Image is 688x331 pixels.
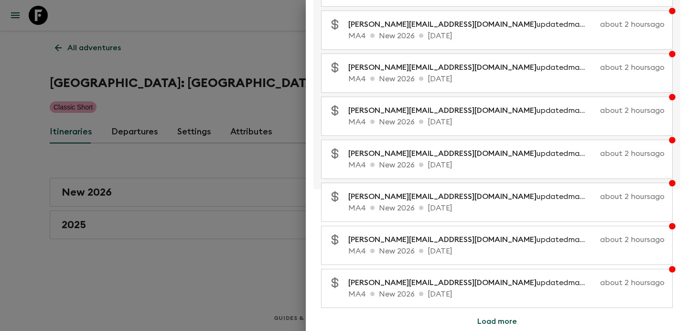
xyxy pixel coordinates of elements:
span: [PERSON_NAME][EMAIL_ADDRESS][DOMAIN_NAME] [348,193,537,200]
p: MA4 New 2026 [DATE] [348,288,665,300]
p: updated mandatory costs [348,148,596,159]
p: updated mandatory costs [348,62,596,73]
span: [PERSON_NAME][EMAIL_ADDRESS][DOMAIN_NAME] [348,150,537,157]
p: about 2 hours ago [600,234,665,245]
p: MA4 New 2026 [DATE] [348,245,665,257]
p: MA4 New 2026 [DATE] [348,116,665,128]
button: Load more [466,312,528,331]
p: updated mandatory costs [348,277,596,288]
p: about 2 hours ago [600,62,665,73]
span: [PERSON_NAME][EMAIL_ADDRESS][DOMAIN_NAME] [348,236,537,243]
span: [PERSON_NAME][EMAIL_ADDRESS][DOMAIN_NAME] [348,107,537,114]
p: about 2 hours ago [600,105,665,116]
p: about 2 hours ago [600,191,665,202]
p: MA4 New 2026 [DATE] [348,202,665,214]
p: about 2 hours ago [600,277,665,288]
p: updated mandatory costs [348,191,596,202]
p: updated mandatory costs [348,105,596,116]
p: updated mandatory costs [348,234,596,245]
p: MA4 New 2026 [DATE] [348,30,665,42]
p: MA4 New 2026 [DATE] [348,159,665,171]
p: MA4 New 2026 [DATE] [348,73,665,85]
p: about 2 hours ago [600,148,665,159]
span: [PERSON_NAME][EMAIL_ADDRESS][DOMAIN_NAME] [348,64,537,71]
span: [PERSON_NAME][EMAIL_ADDRESS][DOMAIN_NAME] [348,21,537,28]
span: [PERSON_NAME][EMAIL_ADDRESS][DOMAIN_NAME] [348,279,537,287]
p: updated mandatory costs [348,19,596,30]
p: about 2 hours ago [600,19,665,30]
